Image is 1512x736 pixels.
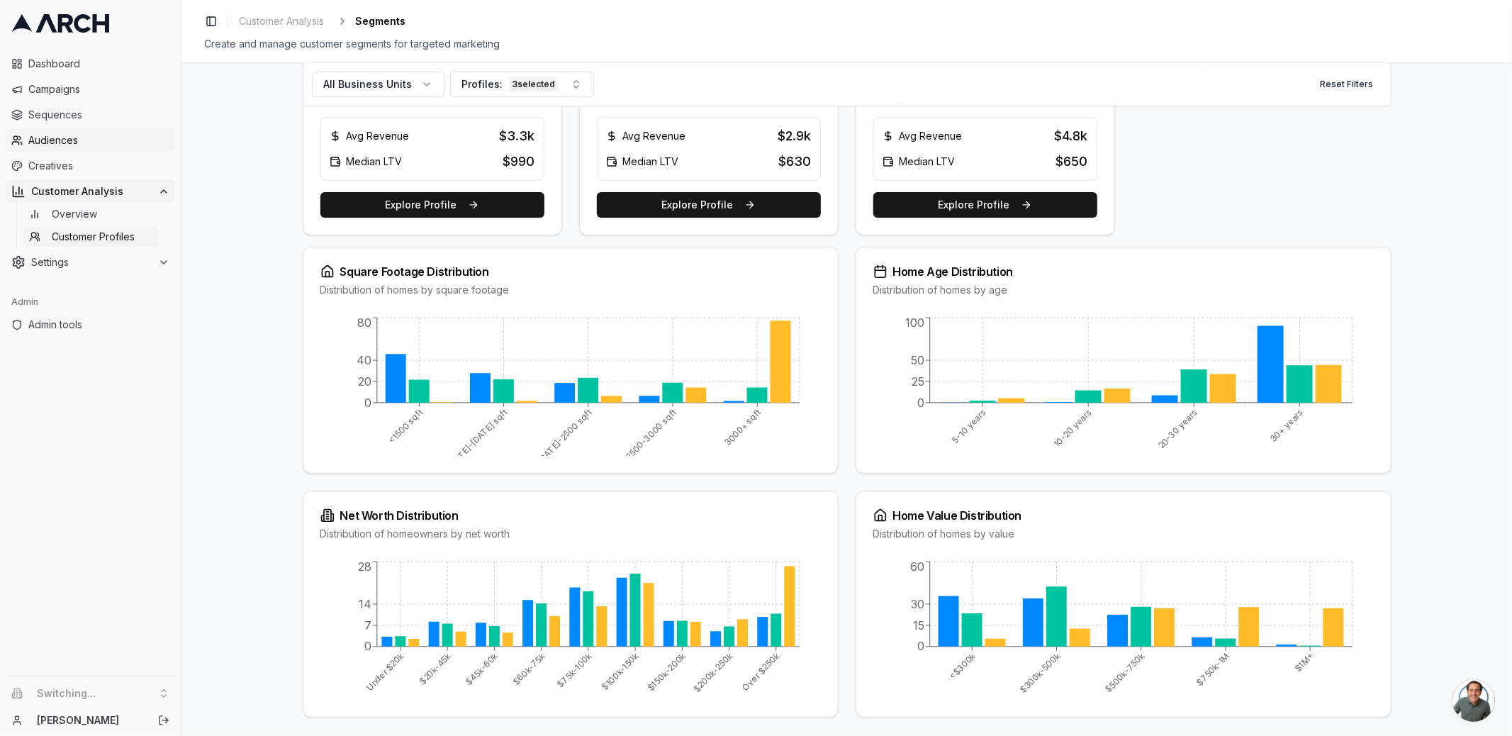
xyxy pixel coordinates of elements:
[1292,650,1316,674] tspan: $1M+
[606,155,679,169] div: Median LTV
[23,204,158,224] a: Overview
[330,129,410,143] div: Avg Revenue
[1055,126,1088,146] div: $4.8k
[445,406,510,471] tspan: [DATE]-[DATE] sqft
[873,264,1374,279] div: Home Age Distribution
[1194,650,1231,687] tspan: $750k-1M
[873,192,1097,218] button: Explore Profile
[233,11,330,31] a: Customer Analysis
[910,598,924,611] tspan: 30
[31,255,152,269] span: Settings
[28,108,169,122] span: Sequences
[950,406,988,445] tspan: 5-10 years
[364,619,371,632] tspan: 7
[357,560,371,574] tspan: 28
[154,710,174,730] button: Log out
[645,650,688,693] tspan: $150k-200k
[509,77,559,92] div: 3 selected
[357,375,371,389] tspan: 20
[364,650,405,692] tspan: Under $20k
[357,316,371,330] tspan: 80
[330,155,403,169] div: Median LTV
[1056,152,1088,172] div: $650
[31,184,152,199] span: Customer Analysis
[779,152,812,172] div: $630
[386,406,425,445] tspan: <1500 sqft
[37,713,142,727] a: [PERSON_NAME]
[28,133,169,147] span: Audiences
[320,283,821,297] div: Distribution of homes by square footage
[873,527,1374,541] div: Distribution of homes by value
[946,650,978,681] tspan: <$300k
[6,155,175,177] a: Creatives
[462,77,559,92] div: Profiles:
[6,251,175,274] button: Settings
[6,291,175,313] div: Admin
[312,72,444,97] button: All Business Units
[6,180,175,203] button: Customer Analysis
[417,650,453,686] tspan: $20k-45k
[6,78,175,101] a: Campaigns
[510,650,547,687] tspan: $60k-75k
[623,406,678,462] tspan: 2500-3000 sqft
[778,126,812,146] div: $2.9k
[534,406,593,465] tspan: [DATE]-2500 sqft
[356,354,371,367] tspan: 40
[911,375,924,389] tspan: 25
[320,264,821,279] div: Square Footage Distribution
[324,77,413,91] span: All Business Units
[905,316,924,330] tspan: 100
[320,508,821,523] div: Net Worth Distribution
[355,14,405,28] span: Segments
[239,14,324,28] span: Customer Analysis
[503,152,535,172] div: $990
[28,82,169,96] span: Campaigns
[52,207,97,221] span: Overview
[364,640,371,654] tspan: 0
[722,406,763,447] tspan: 3000+ sqft
[28,159,169,173] span: Creatives
[691,650,735,694] tspan: $200k-250k
[28,318,169,332] span: Admin tools
[554,650,593,689] tspan: $75k-100k
[500,126,535,146] div: $3.3k
[1102,650,1146,694] tspan: $500k-750k
[597,192,821,218] button: Explore Profile
[23,227,158,247] a: Customer Profiles
[1312,73,1382,96] button: Reset Filters
[6,313,175,336] a: Admin tools
[358,598,371,611] tspan: 14
[464,650,500,687] tspan: $45k-60k
[910,354,924,367] tspan: 50
[1051,406,1094,449] tspan: 10-20 years
[909,560,924,574] tspan: 60
[6,104,175,126] a: Sequences
[1452,679,1495,722] div: Open chat
[1155,406,1199,450] tspan: 20-30 years
[52,230,135,244] span: Customer Profiles
[364,396,371,410] tspan: 0
[606,129,686,143] div: Avg Revenue
[883,155,956,169] div: Median LTV
[917,640,924,654] tspan: 0
[320,527,821,541] div: Distribution of homeowners by net worth
[873,508,1374,523] div: Home Value Distribution
[873,283,1374,297] div: Distribution of homes by age
[204,37,1489,51] div: Create and manage customer segments for targeted marketing
[599,650,641,692] tspan: $100k-150k
[6,52,175,75] a: Dashboard
[6,129,175,152] a: Audiences
[1017,650,1062,695] tspan: $300k-500k
[739,650,781,692] tspan: Over $250k
[1267,406,1305,444] tspan: 30+ years
[320,192,544,218] button: Explore Profile
[28,57,169,71] span: Dashboard
[912,619,924,632] tspan: 15
[233,11,405,31] nav: breadcrumb
[883,129,963,143] div: Avg Revenue
[917,396,924,410] tspan: 0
